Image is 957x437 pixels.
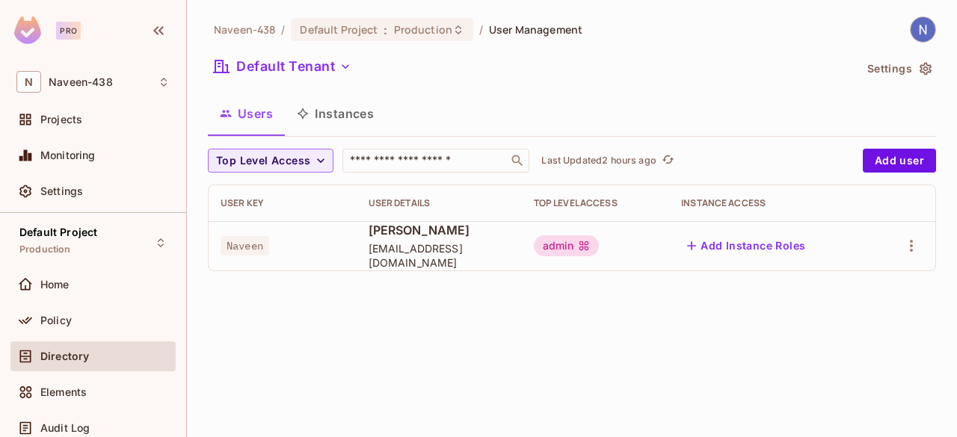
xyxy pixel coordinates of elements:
div: User Key [221,197,345,209]
p: Last Updated 2 hours ago [541,155,656,167]
span: N [16,71,41,93]
div: admin [534,235,600,256]
button: Add Instance Roles [681,234,811,258]
button: Default Tenant [208,55,357,78]
span: Home [40,279,70,291]
span: Default Project [300,22,378,37]
span: Monitoring [40,149,96,161]
span: Settings [40,185,83,197]
div: Pro [56,22,81,40]
span: Projects [40,114,82,125]
button: Top Level Access [208,149,333,173]
img: SReyMgAAAABJRU5ErkJggg== [14,16,41,44]
span: Workspace: Naveen-438 [49,76,113,88]
span: Naveen [221,236,269,255]
span: User Management [489,22,582,37]
span: Production [394,22,452,37]
div: User Details [369,197,510,209]
div: Instance Access [681,197,861,209]
button: Add user [863,149,936,173]
span: [PERSON_NAME] [369,222,510,238]
button: Instances [285,95,386,132]
button: Users [208,95,285,132]
span: Directory [40,350,89,362]
span: Elements [40,386,87,398]
button: refresh [659,152,677,170]
span: refresh [662,153,674,168]
li: / [281,22,285,37]
span: Default Project [19,226,97,238]
span: Top Level Access [216,152,310,170]
img: Naveen B [911,17,935,42]
span: the active workspace [214,22,275,37]
span: Policy [40,314,72,326]
span: Audit Log [40,422,90,434]
span: Production [19,244,71,255]
span: : [383,24,388,36]
button: Settings [861,57,936,81]
li: / [479,22,483,37]
span: Click to refresh data [656,152,677,170]
div: Top Level Access [534,197,658,209]
span: [EMAIL_ADDRESS][DOMAIN_NAME] [369,241,510,270]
